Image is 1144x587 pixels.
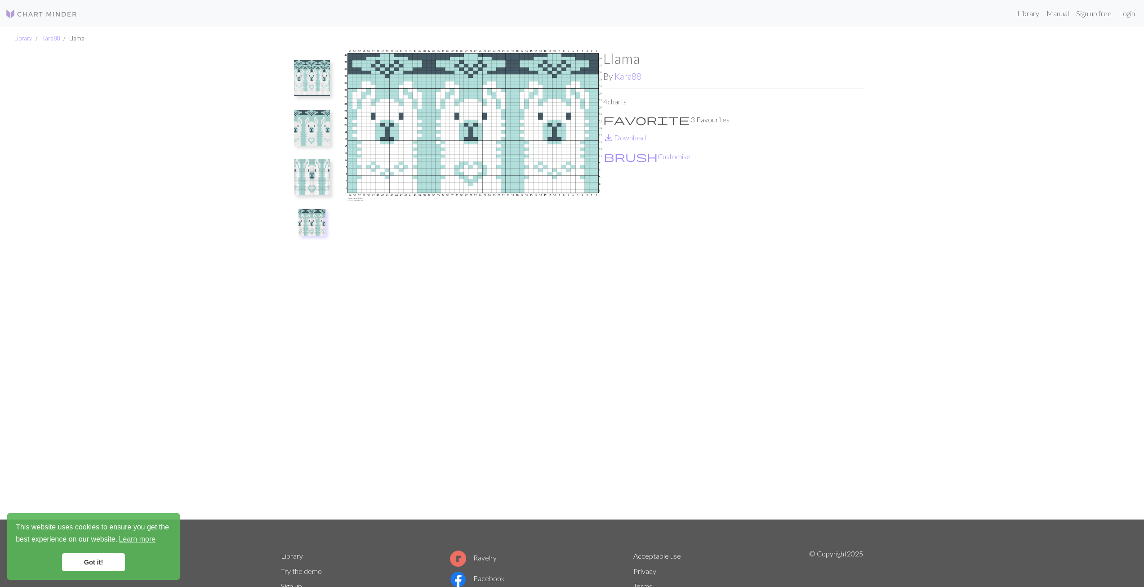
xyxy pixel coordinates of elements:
[603,151,691,162] button: CustomiseCustomise
[603,132,614,143] i: Download
[603,71,864,81] h2: By
[603,131,614,144] span: save_alt
[450,551,466,567] img: Ravelry logo
[1043,4,1073,22] a: Manual
[633,567,656,575] a: Privacy
[603,114,864,125] p: 3 Favourites
[603,113,690,126] span: favorite
[1073,4,1115,22] a: Sign up free
[603,96,864,107] p: 4 charts
[450,574,505,583] a: Facebook
[614,71,641,81] a: Kara88
[298,209,325,236] img: Copy of Copy of Llama
[1014,4,1043,22] a: Library
[62,553,125,571] a: dismiss cookie message
[450,553,497,562] a: Ravelry
[294,159,330,195] img: Copy of Copy of Llama
[633,551,681,560] a: Acceptable use
[60,34,85,43] li: Llama
[7,513,180,580] div: cookieconsent
[117,533,157,546] a: learn more about cookies
[343,50,603,520] img: Copy of Copy of Llama
[1115,4,1139,22] a: Login
[604,151,658,162] i: Customise
[603,50,864,67] h1: Llama
[41,35,60,42] a: Kara88
[604,150,658,163] span: brush
[294,60,330,96] img: Llama
[16,522,171,546] span: This website uses cookies to ensure you get the best experience on our website.
[5,9,77,19] img: Logo
[281,567,322,575] a: Try the demo
[281,551,303,560] a: Library
[294,110,330,146] img: Copy of Llama
[14,35,32,42] a: Library
[603,133,646,142] a: DownloadDownload
[603,114,690,125] i: Favourite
